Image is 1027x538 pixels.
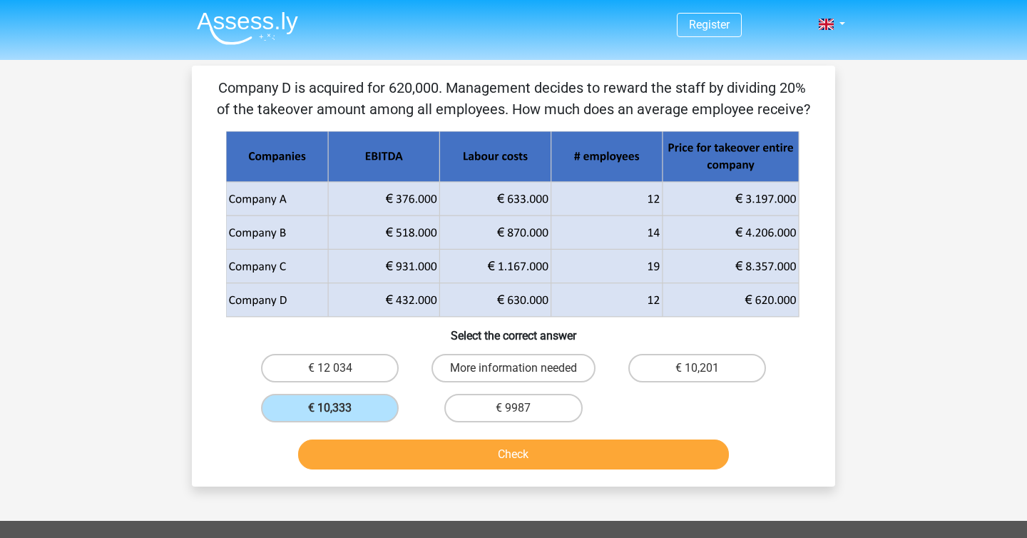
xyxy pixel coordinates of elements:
[215,318,812,342] h6: Select the correct answer
[689,18,730,31] a: Register
[628,354,766,382] label: € 10,201
[215,77,812,120] p: Company D is acquired for 620,000. Management decides to reward the staff by dividing 20% ​​of th...
[298,440,730,470] button: Check
[261,354,399,382] label: € 12 034
[197,11,298,45] img: Assessly
[261,394,399,422] label: € 10,333
[431,354,596,382] label: More information needed
[444,394,582,422] label: € 9987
